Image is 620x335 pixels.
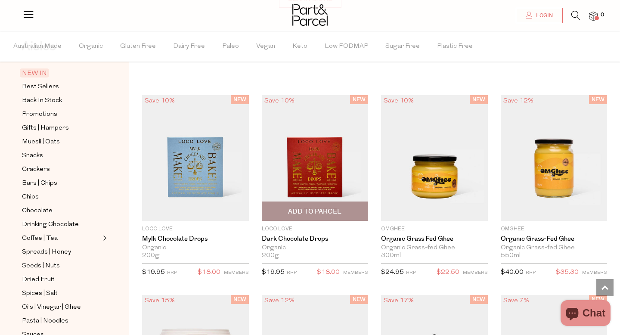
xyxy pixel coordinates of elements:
[501,235,608,243] a: Organic Grass-fed Ghee
[224,270,249,275] small: MEMBERS
[22,95,100,106] a: Back In Stock
[22,316,100,326] a: Pasta | Noodles
[325,31,368,62] span: Low FODMAP
[317,267,340,278] span: $18.00
[262,244,369,252] div: Organic
[292,31,307,62] span: Keto
[256,31,275,62] span: Vegan
[142,295,177,307] div: Save 15%
[142,95,177,107] div: Save 10%
[589,12,598,21] a: 0
[101,233,107,243] button: Expand/Collapse Coffee | Tea
[406,270,416,275] small: RRP
[534,12,553,19] span: Login
[22,178,100,189] a: Bars | Chips
[343,270,368,275] small: MEMBERS
[22,136,100,147] a: Muesli | Oats
[22,192,100,202] a: Chips
[13,31,62,62] span: Australian Made
[582,270,607,275] small: MEMBERS
[385,31,420,62] span: Sugar Free
[501,252,521,260] span: 550ml
[22,96,62,106] span: Back In Stock
[142,244,249,252] div: Organic
[287,270,297,275] small: RRP
[381,235,488,243] a: Organic Grass Fed Ghee
[22,137,60,147] span: Muesli | Oats
[79,31,103,62] span: Organic
[381,95,488,221] img: Organic Grass Fed Ghee
[22,68,100,78] a: NEW IN
[589,295,607,304] span: NEW
[516,8,563,23] a: Login
[501,95,536,107] div: Save 12%
[22,164,50,175] span: Crackers
[198,267,220,278] span: $18.00
[381,252,401,260] span: 300ml
[350,295,368,304] span: NEW
[120,31,156,62] span: Gluten Free
[22,233,58,244] span: Coffee | Tea
[288,207,341,216] span: Add To Parcel
[463,270,488,275] small: MEMBERS
[22,220,79,230] span: Drinking Chocolate
[381,95,416,107] div: Save 10%
[222,31,239,62] span: Paleo
[437,267,459,278] span: $22.50
[22,302,100,313] a: Oils | Vinegar | Ghee
[526,270,536,275] small: RRP
[381,295,416,307] div: Save 17%
[350,95,368,104] span: NEW
[22,247,100,257] a: Spreads | Honey
[262,235,369,243] a: Dark Chocolate Drops
[22,109,57,120] span: Promotions
[381,269,404,276] span: $24.95
[22,123,69,133] span: Gifts | Hampers
[142,95,249,221] img: Mylk Chocolate Drops
[262,95,297,107] div: Save 10%
[22,206,53,216] span: Chocolate
[22,302,81,313] span: Oils | Vinegar | Ghee
[22,261,60,271] span: Seeds | Nuts
[22,164,100,175] a: Crackers
[501,244,608,252] div: Organic Grass-fed Ghee
[22,261,100,271] a: Seeds | Nuts
[22,109,100,120] a: Promotions
[22,81,100,92] a: Best Sellers
[22,233,100,244] a: Coffee | Tea
[501,269,524,276] span: $40.00
[381,225,488,233] p: OMGhee
[22,288,58,299] span: Spices | Salt
[558,300,613,328] inbox-online-store-chat: Shopify online store chat
[22,219,100,230] a: Drinking Chocolate
[231,95,249,104] span: NEW
[470,295,488,304] span: NEW
[437,31,473,62] span: Plastic Free
[292,4,328,26] img: Part&Parcel
[22,274,100,285] a: Dried Fruit
[589,95,607,104] span: NEW
[142,269,165,276] span: $19.95
[501,295,532,307] div: Save 7%
[22,82,59,92] span: Best Sellers
[20,68,49,78] span: NEW IN
[262,252,279,260] span: 200g
[22,205,100,216] a: Chocolate
[381,244,488,252] div: Organic Grass-fed Ghee
[501,95,608,221] img: Organic Grass-fed Ghee
[142,225,249,233] p: Loco Love
[262,202,369,221] button: Add To Parcel
[262,95,369,221] img: Dark Chocolate Drops
[470,95,488,104] span: NEW
[22,192,39,202] span: Chips
[142,235,249,243] a: Mylk Chocolate Drops
[262,225,369,233] p: Loco Love
[22,150,100,161] a: Snacks
[173,31,205,62] span: Dairy Free
[22,151,43,161] span: Snacks
[167,270,177,275] small: RRP
[22,123,100,133] a: Gifts | Hampers
[22,247,71,257] span: Spreads | Honey
[142,252,159,260] span: 200g
[22,275,55,285] span: Dried Fruit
